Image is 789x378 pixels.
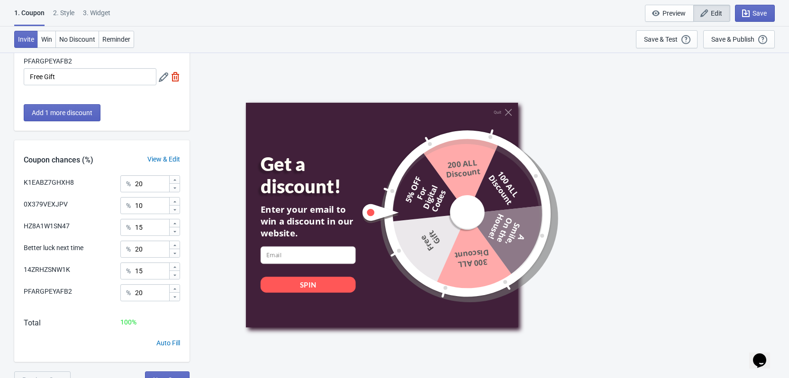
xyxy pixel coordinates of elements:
div: % [126,243,131,255]
div: Quit [493,110,501,115]
input: Chance [135,262,169,279]
button: Save [735,5,775,22]
button: Reminder [99,31,134,48]
div: PFARGPEYAFB2 [24,287,72,297]
div: View & Edit [138,154,190,164]
div: Get a discount! [260,153,374,198]
input: Chance [135,175,169,192]
input: Email [260,246,355,264]
span: Edit [711,9,722,17]
input: Chance [135,241,169,258]
button: Add 1 more discount [24,104,100,121]
div: Save & Publish [711,36,754,43]
div: 2 . Style [53,8,74,25]
div: 14ZRHZSNW1K [24,265,70,275]
span: Preview [662,9,686,17]
div: SPIN [300,279,316,289]
button: Invite [14,31,38,48]
div: % [126,222,131,233]
button: Save & Publish [703,30,775,48]
button: Win [37,31,56,48]
input: Chance [135,219,169,236]
div: 1. Coupon [14,8,45,26]
div: Enter your email to win a discount in our website. [260,203,355,239]
span: Reminder [102,36,130,43]
span: 100 % [120,318,136,326]
img: delete.svg [171,72,180,81]
span: Win [41,36,52,43]
div: K1EABZ7GHXH8 [24,178,74,188]
button: Save & Test [636,30,698,48]
button: Edit [693,5,730,22]
div: % [126,200,131,211]
div: 0X379VEXJPV [24,199,68,209]
span: No Discount [59,36,95,43]
button: Preview [645,5,694,22]
span: Save [753,9,767,17]
div: Total [24,317,41,329]
div: % [126,287,131,298]
div: 3. Widget [83,8,110,25]
div: Auto Fill [156,338,180,348]
div: Coupon chances (%) [14,154,103,166]
span: Invite [18,36,34,43]
span: Add 1 more discount [32,109,92,117]
input: Chance [135,284,169,301]
div: Save & Test [644,36,678,43]
div: HZ8A1W1SN47 [24,221,70,231]
label: PFARGPEYAFB2 [24,56,72,66]
div: % [126,178,131,189]
iframe: chat widget [749,340,780,369]
div: Better luck next time [24,243,83,253]
input: Chance [135,197,169,214]
div: % [126,265,131,277]
button: No Discount [55,31,99,48]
